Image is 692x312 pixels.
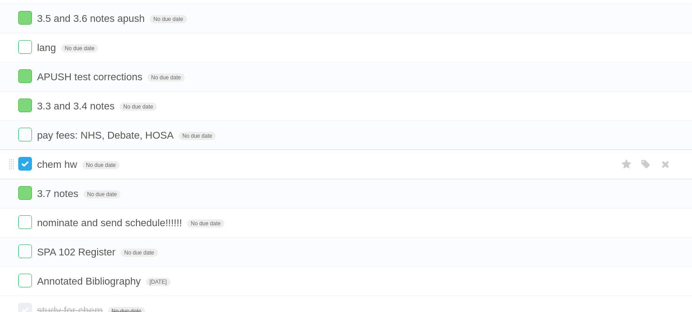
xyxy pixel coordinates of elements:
span: No due date [61,44,98,52]
label: Star task [618,157,635,172]
span: No due date [82,161,119,169]
span: pay fees: NHS, Debate, HOSA [37,130,176,141]
label: Done [18,69,32,83]
span: lang [37,42,58,53]
span: Annotated Bibliography [37,276,143,287]
span: No due date [120,249,157,257]
span: No due date [120,103,156,111]
span: No due date [179,132,216,140]
label: Done [18,215,32,229]
label: Done [18,40,32,54]
label: Done [18,11,32,25]
span: No due date [147,73,184,82]
span: 3.7 notes [37,188,81,199]
span: No due date [187,219,224,228]
span: 3.5 and 3.6 notes apush [37,13,147,24]
label: Done [18,274,32,287]
span: APUSH test corrections [37,71,145,83]
label: Done [18,128,32,141]
label: Done [18,157,32,171]
span: nominate and send schedule!!!!!! [37,217,184,229]
span: 3.3 and 3.4 notes [37,100,117,112]
label: Done [18,244,32,258]
span: [DATE] [146,278,171,286]
span: No due date [150,15,187,23]
span: No due date [83,190,120,198]
label: Done [18,186,32,200]
label: Done [18,99,32,112]
span: SPA 102 Register [37,246,118,258]
span: chem hw [37,159,79,170]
